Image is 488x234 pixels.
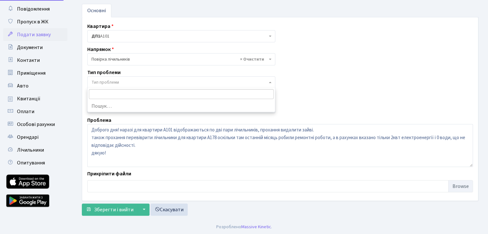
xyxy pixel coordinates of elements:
[17,44,43,51] span: Документи
[87,170,131,178] label: Прикріпити файли
[88,100,275,112] li: Пошук…
[87,69,121,76] label: Тип проблеми
[87,116,111,124] label: Проблема
[82,4,111,17] a: Основні
[3,3,67,15] a: Повідомлення
[3,79,67,92] a: Авто
[87,46,114,53] label: Напрямок
[3,92,67,105] a: Квитанції
[3,15,67,28] a: Пропуск в ЖК
[241,223,271,230] a: Massive Kinetic
[3,156,67,169] a: Опитування
[17,82,29,89] span: Авто
[3,105,67,118] a: Оплати
[216,223,272,230] div: Розроблено .
[87,30,275,42] span: <b>ДП1</b>&nbsp;&nbsp;&nbsp;А101
[3,41,67,54] a: Документи
[17,70,46,77] span: Приміщення
[91,33,100,39] b: ДП1
[240,56,264,63] span: Видалити всі елементи
[17,5,50,13] span: Повідомлення
[3,67,67,79] a: Приміщення
[3,131,67,144] a: Орендарі
[3,144,67,156] a: Лічильники
[91,33,267,39] span: <b>ДП1</b>&nbsp;&nbsp;&nbsp;А101
[17,31,51,38] span: Подати заявку
[17,18,48,25] span: Пропуск в ЖК
[17,57,40,64] span: Контакти
[91,56,267,63] span: Повірка лічильників
[17,121,55,128] span: Особові рахунки
[17,134,39,141] span: Орендарі
[94,206,133,213] span: Зберегти і вийти
[17,146,44,154] span: Лічильники
[82,204,138,216] button: Зберегти і вийти
[87,53,275,65] span: Повірка лічильників
[3,118,67,131] a: Особові рахунки
[87,22,114,30] label: Квартира
[150,204,188,216] a: Скасувати
[17,95,40,102] span: Квитанції
[3,54,67,67] a: Контакти
[17,159,45,166] span: Опитування
[91,79,119,86] span: Тип проблеми
[3,28,67,41] a: Подати заявку
[17,108,34,115] span: Оплати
